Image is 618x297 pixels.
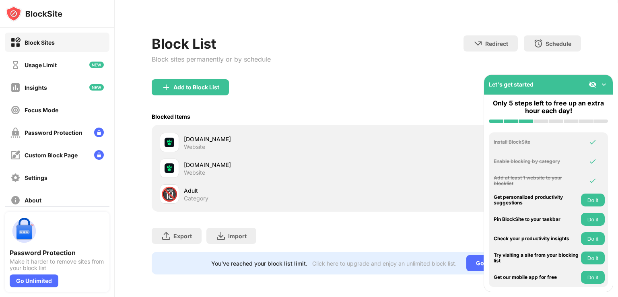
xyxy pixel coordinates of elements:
div: Enable blocking by category [494,159,579,164]
img: favicons [165,163,174,173]
div: Category [184,195,208,202]
div: Get our mobile app for free [494,274,579,280]
div: Website [184,169,205,176]
div: Make it harder to remove sites from your block list [10,258,105,271]
div: Block sites permanently or by schedule [152,55,271,63]
div: Password Protection [25,129,82,136]
div: Check your productivity insights [494,236,579,241]
div: Click here to upgrade and enjoy an unlimited block list. [312,260,457,267]
img: customize-block-page-off.svg [10,150,21,160]
div: [DOMAIN_NAME] [184,135,366,143]
div: Adult [184,186,366,195]
div: Settings [25,174,47,181]
div: Schedule [546,40,571,47]
div: Get personalized productivity suggestions [494,194,579,206]
img: insights-off.svg [10,82,21,93]
div: About [25,197,41,204]
button: Do it [581,252,605,264]
div: Go Unlimited [10,274,58,287]
img: omni-setup-toggle.svg [600,80,608,89]
div: Blocked Items [152,113,190,120]
div: Import [228,233,247,239]
div: [DOMAIN_NAME] [184,161,366,169]
button: Do it [581,232,605,245]
img: omni-check.svg [589,138,597,146]
div: Pin BlockSite to your taskbar [494,217,579,222]
img: logo-blocksite.svg [6,6,62,22]
img: about-off.svg [10,195,21,205]
button: Do it [581,213,605,226]
img: new-icon.svg [89,84,104,91]
div: Install BlockSite [494,139,579,145]
img: omni-check.svg [589,177,597,185]
img: lock-menu.svg [94,128,104,137]
img: push-password-protection.svg [10,217,39,245]
div: Insights [25,84,47,91]
img: password-protection-off.svg [10,128,21,138]
div: Focus Mode [25,107,58,113]
div: Usage Limit [25,62,57,68]
div: Add at least 1 website to your blocklist [494,175,579,187]
img: settings-off.svg [10,173,21,183]
div: Add to Block List [173,84,219,91]
img: lock-menu.svg [94,150,104,160]
button: Do it [581,194,605,206]
div: Export [173,233,192,239]
img: focus-off.svg [10,105,21,115]
button: Do it [581,271,605,284]
img: block-on.svg [10,37,21,47]
img: favicons [165,138,174,147]
div: Password Protection [10,249,105,257]
div: 🔞 [161,186,178,202]
img: new-icon.svg [89,62,104,68]
div: Try visiting a site from your blocking list [494,252,579,264]
div: Custom Block Page [25,152,78,159]
div: Go Unlimited [466,255,521,271]
img: time-usage-off.svg [10,60,21,70]
div: Redirect [485,40,508,47]
img: eye-not-visible.svg [589,80,597,89]
div: Only 5 steps left to free up an extra hour each day! [489,99,608,115]
div: Let's get started [489,81,534,88]
img: omni-check.svg [589,157,597,165]
div: Block Sites [25,39,55,46]
div: You’ve reached your block list limit. [211,260,307,267]
div: Block List [152,35,271,52]
div: Website [184,143,205,151]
